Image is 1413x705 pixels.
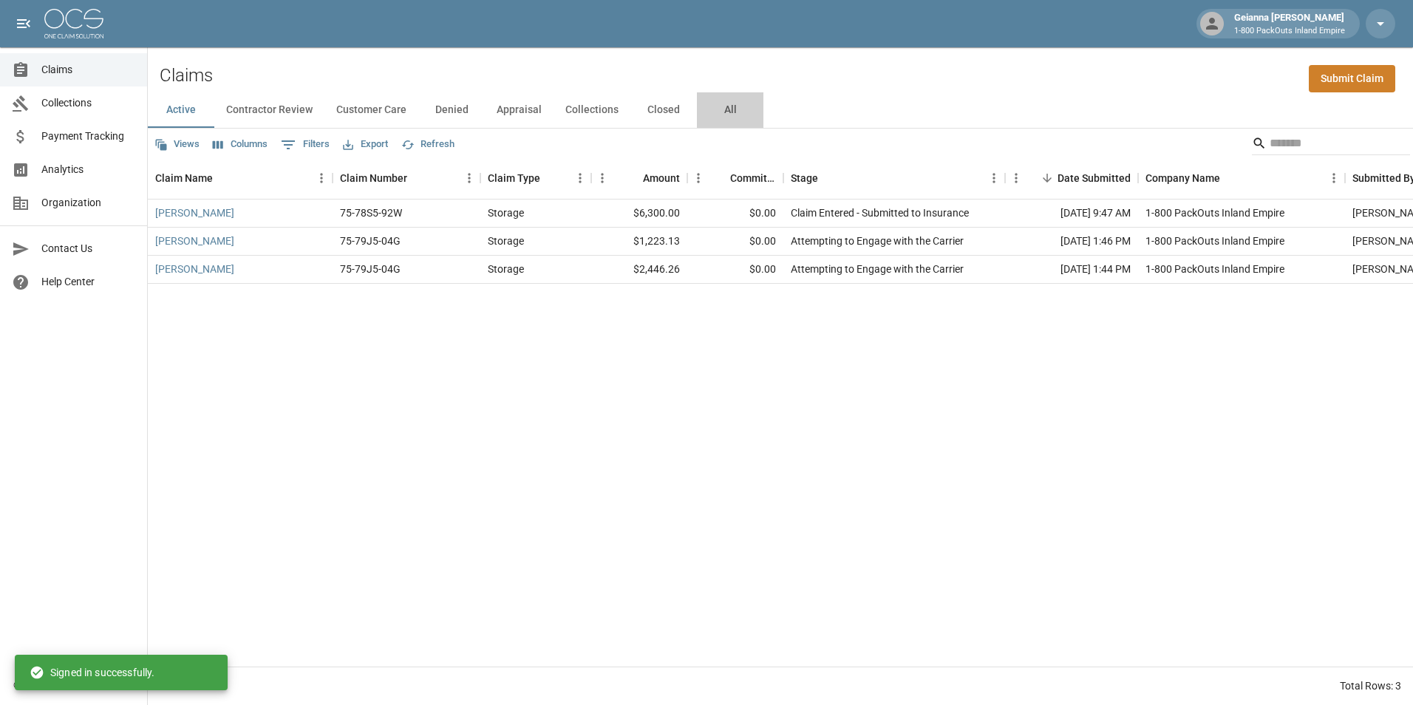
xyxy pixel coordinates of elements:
[418,92,485,128] button: Denied
[213,168,234,188] button: Sort
[324,92,418,128] button: Customer Care
[214,92,324,128] button: Contractor Review
[630,92,697,128] button: Closed
[148,92,214,128] button: Active
[591,228,687,256] div: $1,223.13
[485,92,554,128] button: Appraisal
[591,167,613,189] button: Menu
[1145,234,1284,248] div: 1-800 PackOuts Inland Empire
[41,241,135,256] span: Contact Us
[591,157,687,199] div: Amount
[643,157,680,199] div: Amount
[540,168,561,188] button: Sort
[791,262,964,276] div: Attempting to Engage with the Carrier
[44,9,103,38] img: ocs-logo-white-transparent.png
[687,157,783,199] div: Committed Amount
[41,129,135,144] span: Payment Tracking
[407,168,428,188] button: Sort
[480,157,591,199] div: Claim Type
[458,167,480,189] button: Menu
[30,659,154,686] div: Signed in successfully.
[1138,157,1345,199] div: Company Name
[791,234,964,248] div: Attempting to Engage with the Carrier
[41,195,135,211] span: Organization
[155,205,234,220] a: [PERSON_NAME]
[1309,65,1395,92] a: Submit Claim
[488,262,524,276] div: Storage
[1323,167,1345,189] button: Menu
[488,205,524,220] div: Storage
[818,168,839,188] button: Sort
[9,9,38,38] button: open drawer
[339,133,392,156] button: Export
[687,256,783,284] div: $0.00
[591,256,687,284] div: $2,446.26
[148,92,1413,128] div: dynamic tabs
[340,205,402,220] div: 75-78S5-92W
[687,167,709,189] button: Menu
[709,168,730,188] button: Sort
[155,234,234,248] a: [PERSON_NAME]
[687,200,783,228] div: $0.00
[1058,157,1131,199] div: Date Submitted
[730,157,776,199] div: Committed Amount
[1005,200,1138,228] div: [DATE] 9:47 AM
[488,234,524,248] div: Storage
[1005,256,1138,284] div: [DATE] 1:44 PM
[155,262,234,276] a: [PERSON_NAME]
[41,95,135,111] span: Collections
[1145,157,1220,199] div: Company Name
[148,157,333,199] div: Claim Name
[488,157,540,199] div: Claim Type
[13,678,134,692] div: © 2025 One Claim Solution
[554,92,630,128] button: Collections
[697,92,763,128] button: All
[333,157,480,199] div: Claim Number
[791,157,818,199] div: Stage
[310,167,333,189] button: Menu
[783,157,1005,199] div: Stage
[687,228,783,256] div: $0.00
[983,167,1005,189] button: Menu
[41,162,135,177] span: Analytics
[1220,168,1241,188] button: Sort
[1145,262,1284,276] div: 1-800 PackOuts Inland Empire
[1340,678,1401,693] div: Total Rows: 3
[591,200,687,228] div: $6,300.00
[277,133,333,157] button: Show filters
[398,133,458,156] button: Refresh
[340,262,401,276] div: 75-79J5-04G
[1005,167,1027,189] button: Menu
[41,274,135,290] span: Help Center
[1234,25,1345,38] p: 1-800 PackOuts Inland Empire
[1228,10,1351,37] div: Geianna [PERSON_NAME]
[622,168,643,188] button: Sort
[209,133,271,156] button: Select columns
[155,157,213,199] div: Claim Name
[1037,168,1058,188] button: Sort
[160,65,213,86] h2: Claims
[41,62,135,78] span: Claims
[151,133,203,156] button: Views
[569,167,591,189] button: Menu
[340,157,407,199] div: Claim Number
[791,205,969,220] div: Claim Entered - Submitted to Insurance
[1145,205,1284,220] div: 1-800 PackOuts Inland Empire
[1005,228,1138,256] div: [DATE] 1:46 PM
[340,234,401,248] div: 75-79J5-04G
[1005,157,1138,199] div: Date Submitted
[1252,132,1410,158] div: Search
